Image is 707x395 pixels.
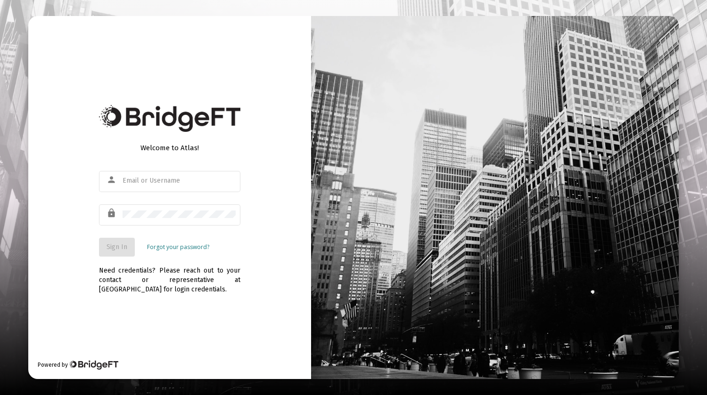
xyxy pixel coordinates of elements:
a: Forgot your password? [147,242,209,252]
img: Bridge Financial Technology Logo [69,360,118,370]
div: Welcome to Atlas! [99,143,240,153]
img: Bridge Financial Technology Logo [99,105,240,132]
span: Sign In [107,243,127,251]
mat-icon: lock [107,208,118,219]
mat-icon: person [107,174,118,185]
div: Need credentials? Please reach out to your contact or representative at [GEOGRAPHIC_DATA] for log... [99,257,240,294]
input: Email or Username [123,177,236,185]
div: Powered by [38,360,118,370]
button: Sign In [99,238,135,257]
